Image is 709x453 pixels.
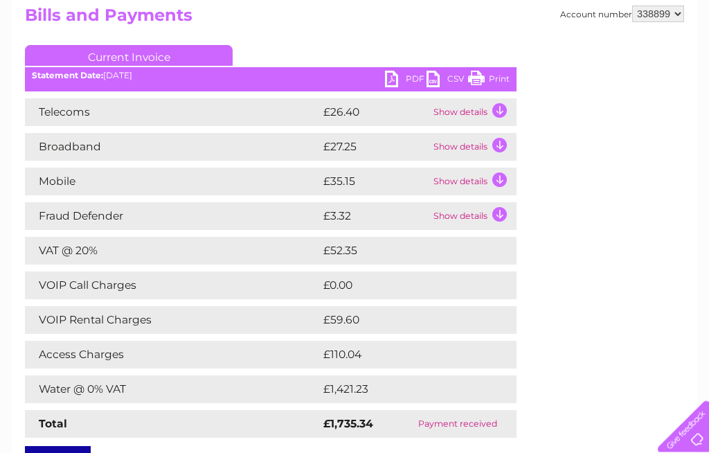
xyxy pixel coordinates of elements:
[28,8,683,67] div: Clear Business is a trading name of Verastar Limited (registered in [GEOGRAPHIC_DATA] No. 3667643...
[465,59,492,69] a: Water
[25,99,320,127] td: Telecoms
[398,411,517,438] td: Payment received
[25,376,320,404] td: Water @ 0% VAT
[589,59,609,69] a: Blog
[320,99,430,127] td: £26.40
[617,59,651,69] a: Contact
[39,418,67,431] strong: Total
[448,7,544,24] a: 0333 014 3131
[468,71,510,91] a: Print
[320,203,430,231] td: £3.32
[539,59,580,69] a: Telecoms
[25,36,96,78] img: logo.png
[25,203,320,231] td: Fraud Defender
[25,46,233,66] a: Current Invoice
[25,238,320,265] td: VAT @ 20%
[430,203,517,231] td: Show details
[320,376,494,404] td: £1,421.23
[385,71,427,91] a: PDF
[25,71,517,81] div: [DATE]
[25,6,684,33] h2: Bills and Payments
[430,168,517,196] td: Show details
[427,71,468,91] a: CSV
[25,307,320,335] td: VOIP Rental Charges
[25,272,320,300] td: VOIP Call Charges
[500,59,530,69] a: Energy
[320,272,485,300] td: £0.00
[320,307,490,335] td: £59.60
[25,134,320,161] td: Broadband
[32,71,103,81] b: Statement Date:
[323,418,373,431] strong: £1,735.34
[25,341,320,369] td: Access Charges
[320,168,430,196] td: £35.15
[320,134,430,161] td: £27.25
[663,59,696,69] a: Log out
[560,6,684,23] div: Account number
[25,168,320,196] td: Mobile
[320,341,490,369] td: £110.04
[430,99,517,127] td: Show details
[430,134,517,161] td: Show details
[320,238,488,265] td: £52.35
